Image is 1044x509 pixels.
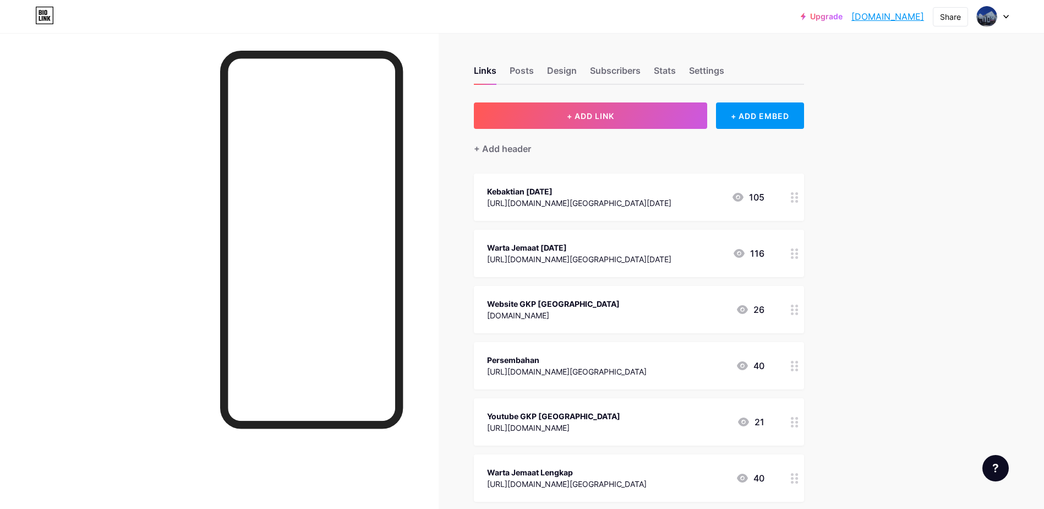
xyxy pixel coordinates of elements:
[801,12,843,21] a: Upgrade
[487,197,671,209] div: [URL][DOMAIN_NAME][GEOGRAPHIC_DATA][DATE]
[487,186,671,197] div: Kebaktian [DATE]
[474,64,496,84] div: Links
[547,64,577,84] div: Design
[487,467,647,478] div: Warta Jemaat Lengkap
[976,6,997,27] img: gkpbandung
[736,359,764,372] div: 40
[737,415,764,429] div: 21
[736,472,764,485] div: 40
[510,64,534,84] div: Posts
[736,303,764,316] div: 26
[487,242,671,253] div: Warta Jemaat [DATE]
[474,102,708,129] button: + ADD LINK
[487,422,620,434] div: [URL][DOMAIN_NAME]
[940,11,961,23] div: Share
[487,366,647,377] div: [URL][DOMAIN_NAME][GEOGRAPHIC_DATA]
[487,478,647,490] div: [URL][DOMAIN_NAME][GEOGRAPHIC_DATA]
[654,64,676,84] div: Stats
[590,64,641,84] div: Subscribers
[733,247,764,260] div: 116
[851,10,924,23] a: [DOMAIN_NAME]
[487,298,620,310] div: Website GKP [GEOGRAPHIC_DATA]
[567,111,614,121] span: + ADD LINK
[716,102,804,129] div: + ADD EMBED
[731,191,764,204] div: 105
[474,142,531,155] div: + Add header
[487,354,647,366] div: Persembahan
[487,410,620,422] div: Youtube GKP [GEOGRAPHIC_DATA]
[689,64,724,84] div: Settings
[487,253,671,265] div: [URL][DOMAIN_NAME][GEOGRAPHIC_DATA][DATE]
[487,310,620,321] div: [DOMAIN_NAME]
